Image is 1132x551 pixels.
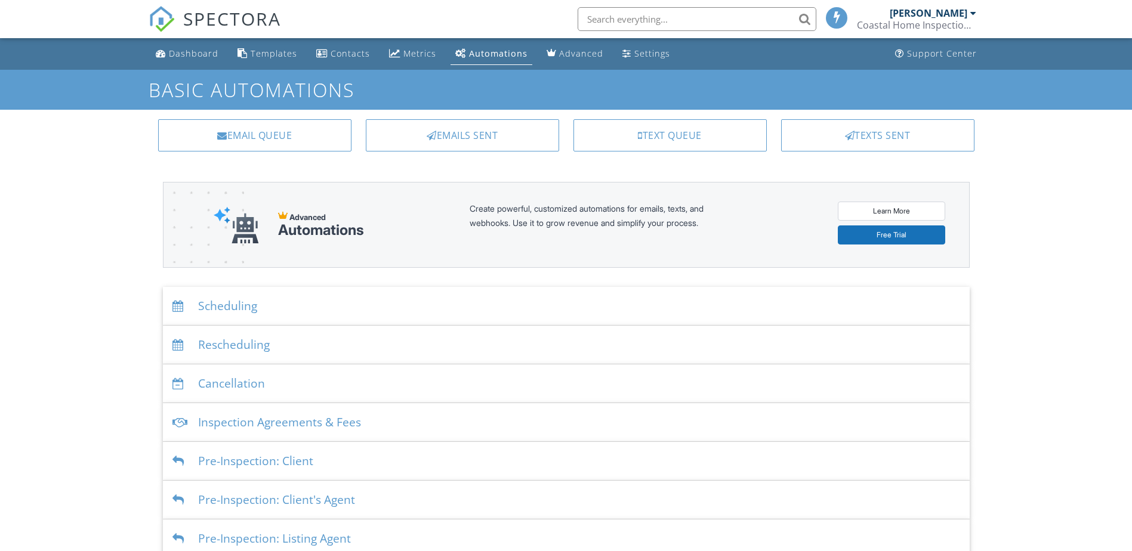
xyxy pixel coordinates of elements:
[451,43,532,65] a: Automations (Basic)
[781,119,974,151] a: Texts Sent
[164,182,244,314] img: advanced-banner-bg-f6ff0eecfa0ee76150a1dea9fec4b49f333892f74bc19f1b897a312d7a1b2ff3.png
[163,481,970,519] div: Pre-Inspection: Client's Agent
[542,43,608,65] a: Advanced
[311,43,375,65] a: Contacts
[183,6,281,31] span: SPECTORA
[470,202,732,248] div: Create powerful, customized automations for emails, texts, and webhooks. Use it to grow revenue a...
[578,7,816,31] input: Search everything...
[163,287,970,326] div: Scheduling
[857,19,976,31] div: Coastal Home Inspections-TX
[149,6,175,32] img: The Best Home Inspection Software - Spectora
[163,403,970,442] div: Inspection Agreements & Fees
[149,79,984,100] h1: Basic Automations
[384,43,441,65] a: Metrics
[163,364,970,403] div: Cancellation
[331,48,370,59] div: Contacts
[149,16,281,41] a: SPECTORA
[233,43,302,65] a: Templates
[403,48,436,59] div: Metrics
[838,225,945,244] a: Free Trial
[169,48,218,59] div: Dashboard
[573,119,767,151] a: Text Queue
[907,48,977,59] div: Support Center
[618,43,675,65] a: Settings
[469,48,528,59] div: Automations
[163,326,970,364] div: Rescheduling
[251,48,297,59] div: Templates
[289,212,326,222] span: Advanced
[278,222,364,239] div: Automations
[890,43,982,65] a: Support Center
[158,119,351,151] a: Email Queue
[366,119,559,151] a: Emails Sent
[214,206,259,244] img: automations-robot-e552d721053d9e86aaf3dd9a1567a1c0d6a99a13dc70ea74ca66f792d01d7f0c.svg
[559,48,603,59] div: Advanced
[890,7,967,19] div: [PERSON_NAME]
[838,202,945,221] a: Learn More
[151,43,223,65] a: Dashboard
[634,48,670,59] div: Settings
[163,442,970,481] div: Pre-Inspection: Client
